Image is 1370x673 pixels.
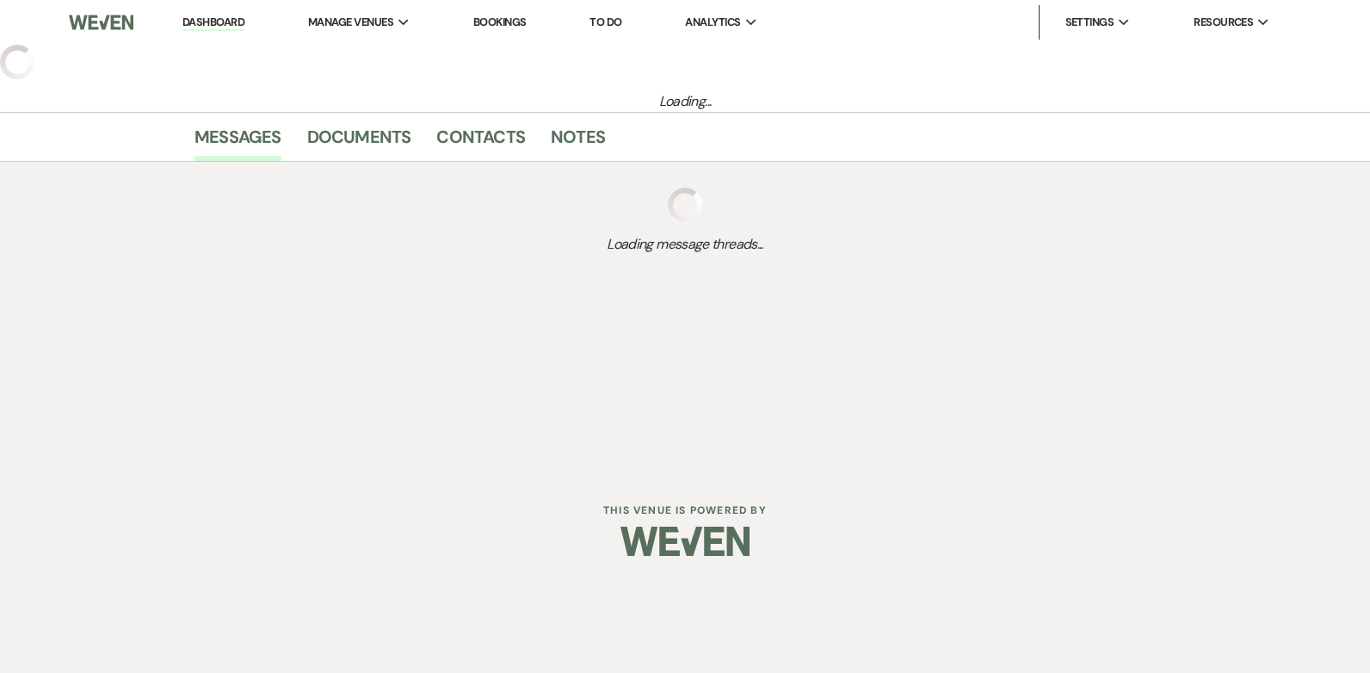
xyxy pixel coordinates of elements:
span: Resources [1194,14,1253,31]
span: Manage Venues [308,14,393,31]
span: Analytics [685,14,740,31]
a: Documents [307,123,411,161]
img: Weven Logo [69,4,134,40]
a: Messages [194,123,281,161]
a: Bookings [473,15,527,29]
a: To Do [589,15,621,29]
a: Contacts [436,123,525,161]
img: Weven Logo [620,511,750,571]
a: Notes [551,123,605,161]
a: Dashboard [182,15,244,31]
img: loading spinner [668,188,702,222]
span: Settings [1065,14,1114,31]
span: Loading message threads... [194,234,1176,255]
